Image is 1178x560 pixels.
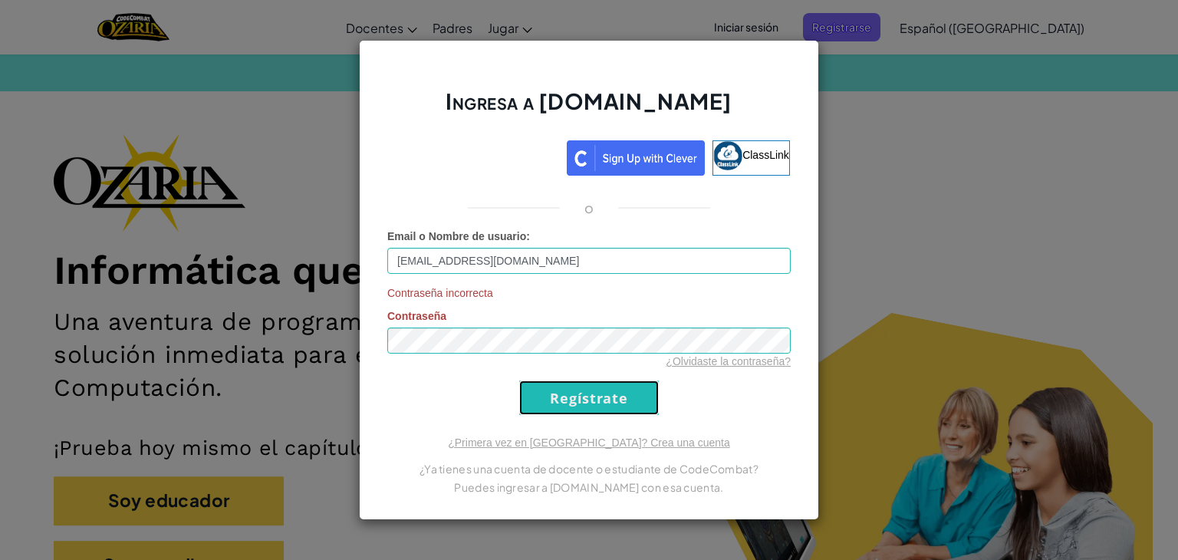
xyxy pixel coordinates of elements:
[387,285,791,301] span: Contraseña incorrecta
[387,478,791,496] p: Puedes ingresar a [DOMAIN_NAME] con esa cuenta.
[387,229,530,244] label: :
[666,355,791,367] a: ¿Olvidaste la contraseña?
[567,140,705,176] img: clever_sso_button@2x.png
[380,139,567,173] iframe: Botón Iniciar sesión con Google
[387,87,791,131] h2: Ingresa a [DOMAIN_NAME]
[448,436,730,449] a: ¿Primera vez en [GEOGRAPHIC_DATA]? Crea una cuenta
[742,149,789,161] span: ClassLink
[713,141,742,170] img: classlink-logo-small.png
[387,310,446,322] span: Contraseña
[584,199,594,217] p: o
[387,460,791,478] p: ¿Ya tienes una cuenta de docente o estudiante de CodeCombat?
[519,380,659,415] input: Regístrate
[387,230,526,242] span: Email o Nombre de usuario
